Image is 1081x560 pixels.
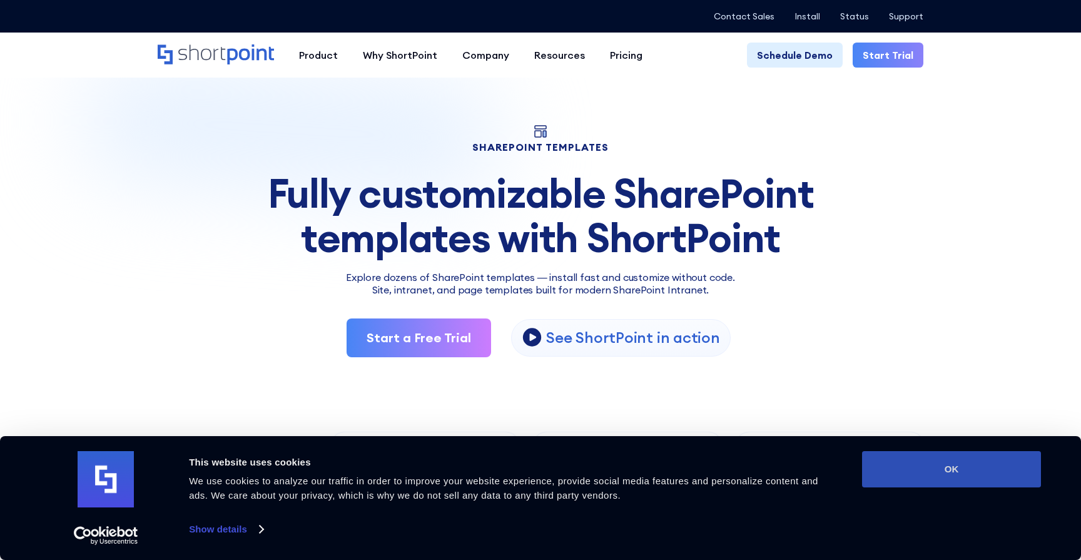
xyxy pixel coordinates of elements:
a: Resources [522,43,597,68]
a: Schedule Demo [747,43,843,68]
p: Explore dozens of SharePoint templates — install fast and customize without code. [158,270,923,285]
a: Why ShortPoint [350,43,450,68]
a: Pricing [597,43,655,68]
p: See ShortPoint in action [546,328,719,347]
a: Start a Free Trial [347,318,491,357]
div: Resources [534,48,585,63]
a: Usercentrics Cookiebot - opens in a new window [51,526,161,545]
span: We use cookies to analyze our traffic in order to improve your website experience, provide social... [189,476,818,501]
img: logo [78,451,134,507]
a: Contact Sales [714,11,774,21]
a: Product [287,43,350,68]
a: Start Trial [853,43,923,68]
div: Why ShortPoint [363,48,437,63]
a: Show details [189,520,263,539]
a: Install [794,11,820,21]
div: Fully customizable SharePoint templates with ShortPoint [158,171,923,260]
div: Pricing [610,48,642,63]
a: open lightbox [511,319,730,357]
div: Company [462,48,509,63]
a: Status [840,11,869,21]
a: Company [450,43,522,68]
button: OK [862,451,1041,487]
a: Home [158,44,274,66]
div: This website uses cookies [189,455,834,470]
h1: SHAREPOINT TEMPLATES [158,143,923,151]
a: Support [889,11,923,21]
div: Product [299,48,338,63]
h2: Site, intranet, and page templates built for modern SharePoint Intranet. [158,285,923,296]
